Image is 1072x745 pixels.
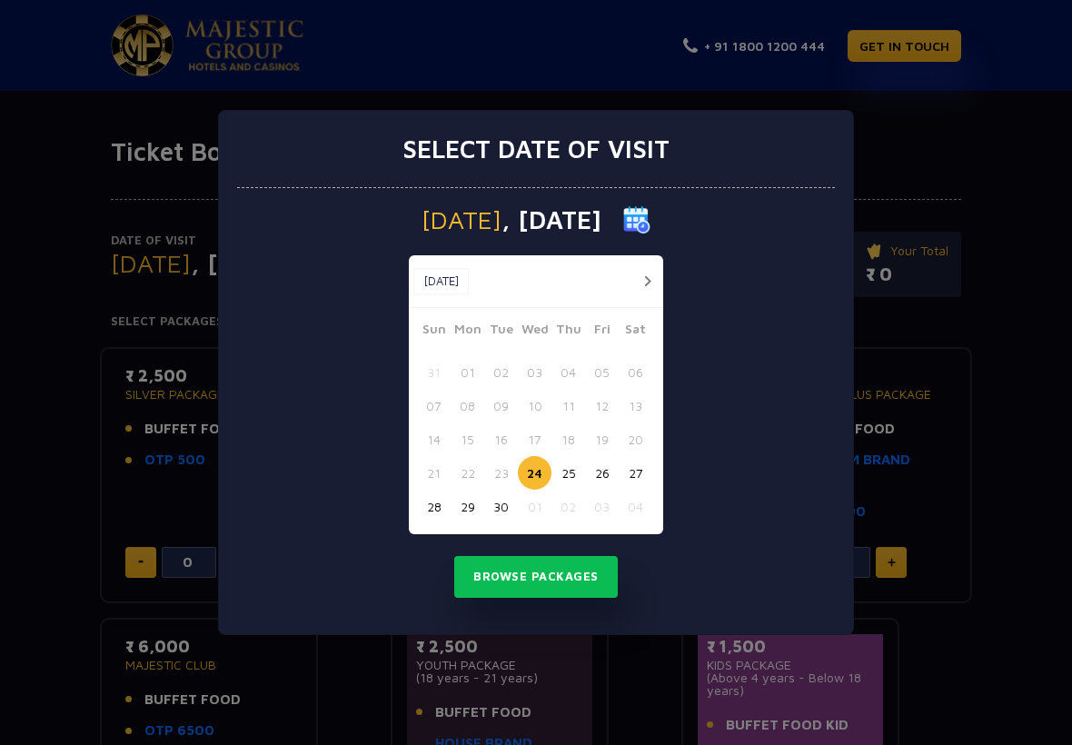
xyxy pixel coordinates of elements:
button: 01 [518,490,551,523]
button: 23 [484,456,518,490]
span: Sat [619,319,652,344]
button: 22 [451,456,484,490]
button: 31 [417,355,451,389]
span: [DATE] [422,207,501,233]
button: 16 [484,422,518,456]
button: Browse Packages [454,556,618,598]
button: 06 [619,355,652,389]
span: Wed [518,319,551,344]
button: 09 [484,389,518,422]
button: 19 [585,422,619,456]
button: 14 [417,422,451,456]
button: 10 [518,389,551,422]
button: 28 [417,490,451,523]
button: 13 [619,389,652,422]
button: 03 [585,490,619,523]
span: Fri [585,319,619,344]
button: 04 [551,355,585,389]
button: 27 [619,456,652,490]
button: 07 [417,389,451,422]
button: 20 [619,422,652,456]
span: Tue [484,319,518,344]
button: 02 [551,490,585,523]
button: 21 [417,456,451,490]
button: [DATE] [413,268,469,295]
button: 30 [484,490,518,523]
img: calender icon [623,206,650,233]
span: Thu [551,319,585,344]
button: 01 [451,355,484,389]
button: 03 [518,355,551,389]
button: 12 [585,389,619,422]
button: 02 [484,355,518,389]
button: 17 [518,422,551,456]
button: 15 [451,422,484,456]
button: 08 [451,389,484,422]
button: 24 [518,456,551,490]
button: 25 [551,456,585,490]
button: 26 [585,456,619,490]
button: 04 [619,490,652,523]
button: 29 [451,490,484,523]
span: Sun [417,319,451,344]
span: Mon [451,319,484,344]
h3: Select date of visit [402,134,670,164]
span: , [DATE] [501,207,601,233]
button: 05 [585,355,619,389]
button: 18 [551,422,585,456]
button: 11 [551,389,585,422]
